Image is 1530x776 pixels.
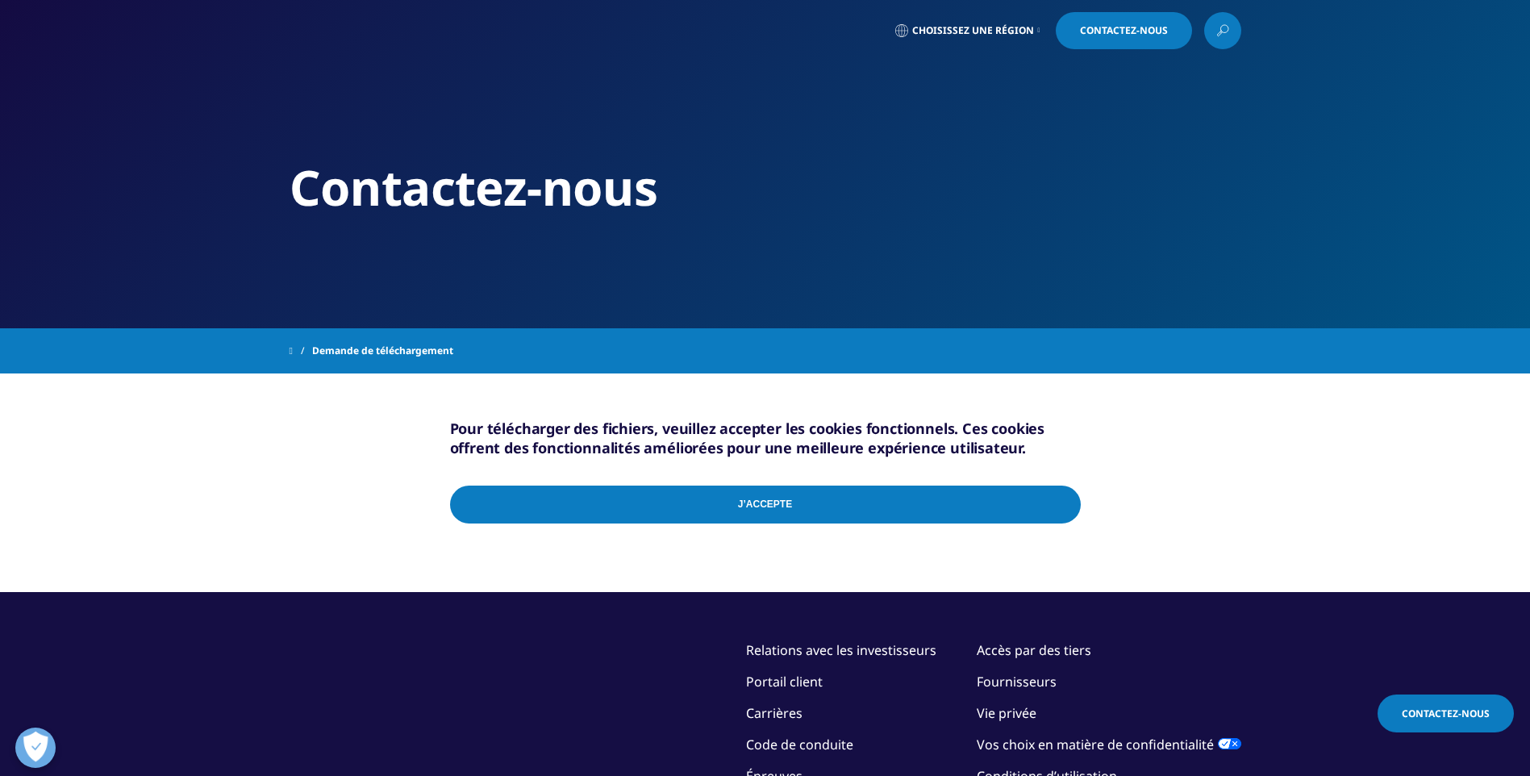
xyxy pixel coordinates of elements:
[746,736,853,753] a: Code de conduite
[746,641,936,659] a: Relations avec les investisseurs
[977,704,1036,722] a: Vie privée
[1080,26,1168,35] span: Contactez-nous
[912,24,1034,37] span: Choisissez une région
[1056,12,1192,49] a: Contactez-nous
[746,673,823,690] a: Portail client
[450,419,1081,457] h5: Pour télécharger des fichiers, veuillez accepter les cookies fonctionnels. Ces cookies offrent de...
[977,736,1241,753] a: Vos choix en matière de confidentialité
[977,673,1057,690] a: Fournisseurs
[1378,695,1514,732] a: Contactez-nous
[290,157,1241,218] h2: Contactez-nous
[746,704,803,722] a: Carrières
[977,641,1091,659] a: Accès par des tiers
[15,728,56,768] button: Ouvrir le centre de préférences
[450,486,1081,524] input: J’accepte
[1402,707,1490,720] span: Contactez-nous
[312,336,453,365] span: Demande de téléchargement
